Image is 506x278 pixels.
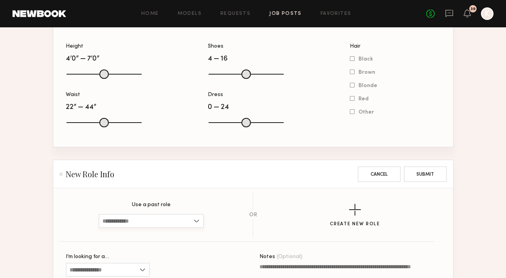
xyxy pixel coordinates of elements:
button: Cancel [358,166,401,182]
div: Notes [259,254,441,260]
div: Waist [66,92,141,98]
button: Create New Role [330,204,380,227]
div: Hair [350,44,441,49]
span: (Optional) [277,254,303,260]
div: Height [66,44,141,49]
div: 4’0” — 7’0” [66,55,141,62]
a: Job Posts [269,11,302,16]
a: K [481,7,493,20]
a: Favorites [321,11,351,16]
div: 0 — 24 [208,104,283,111]
span: Blonde [358,84,377,87]
div: 39 [470,7,475,11]
a: Requests [220,11,250,16]
h2: New Role Info [59,169,114,179]
div: Dress [208,92,283,98]
div: I’m looking for a… [66,254,150,260]
span: Brown [358,70,375,74]
button: Submit [404,166,447,182]
span: Black [358,57,373,61]
div: Create New Role [330,222,380,227]
a: Home [141,11,159,16]
div: 22” — 44” [66,104,141,111]
div: Shoes [208,44,283,49]
a: Models [178,11,202,16]
p: Use a past role [132,202,171,208]
span: Red [358,97,369,101]
div: 4 — 16 [208,55,283,62]
div: OR [249,212,257,218]
span: Other [358,110,374,114]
